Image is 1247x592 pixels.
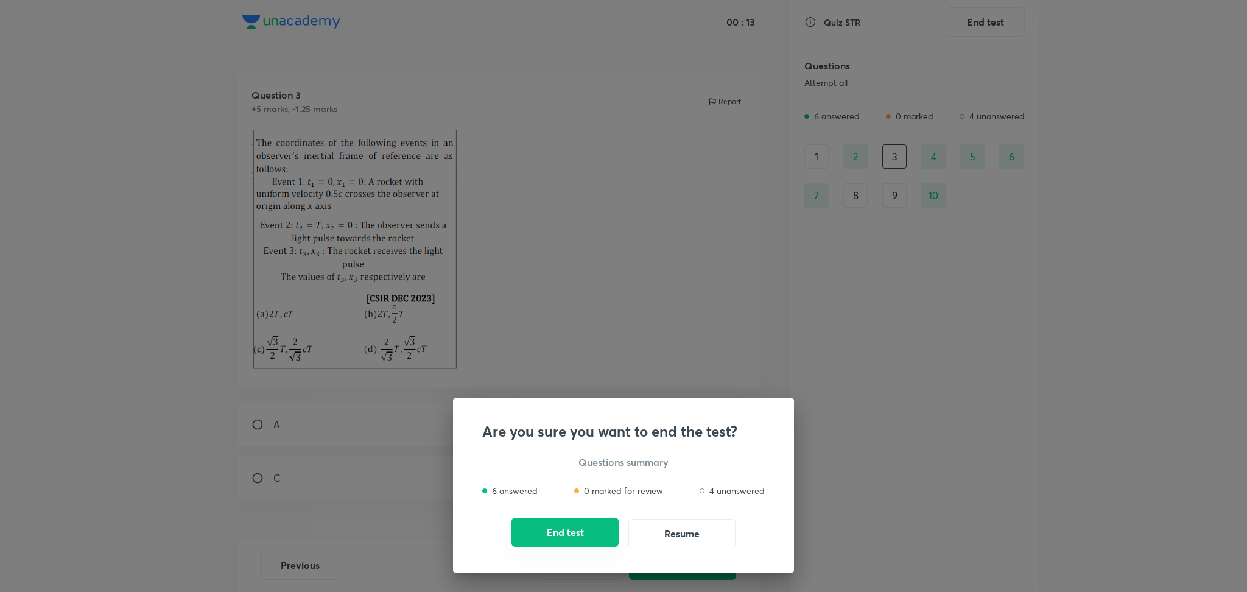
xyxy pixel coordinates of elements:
h3: Are you sure you want to end the test? [482,423,765,440]
p: 4 unanswered [709,484,765,497]
p: 6 answered [492,484,538,497]
p: 0 marked for review [584,484,663,497]
button: Resume [628,519,736,548]
button: End test [511,518,619,547]
h5: Questions summary [482,455,765,470]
